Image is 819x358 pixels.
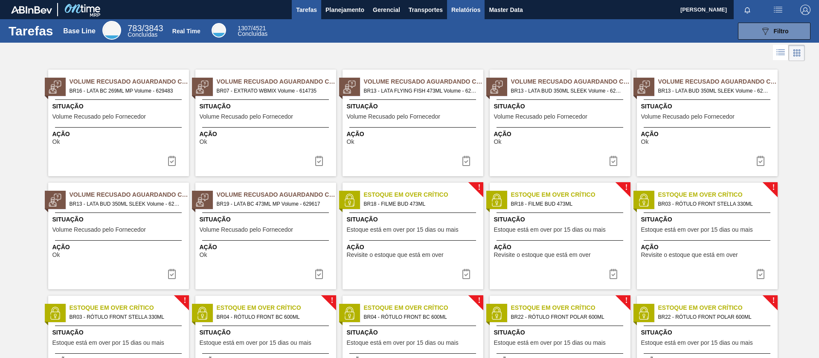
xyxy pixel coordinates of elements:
[52,130,187,139] span: Ação
[494,340,606,346] span: Estoque está em over por 15 dias ou mais
[451,5,480,15] span: Relatórios
[314,156,324,166] img: icon-task-complete
[641,328,775,337] span: Situação
[70,86,182,96] span: BR16 - LATA BC 269ML MP Volume - 629483
[789,45,805,61] div: Visão em Cards
[238,30,267,37] span: Concluídas
[641,243,775,252] span: Ação
[347,227,459,233] span: Estoque está em over por 15 dias ou mais
[456,265,476,282] div: Completar tarefa: 30357801
[461,269,471,279] img: icon-task complete
[347,139,354,145] span: Ok
[102,21,121,40] div: Base Line
[772,297,775,304] span: !
[314,269,324,279] img: icon-task-complete
[343,307,356,320] img: status
[603,152,624,169] div: Completar tarefa: 30360762
[755,269,766,279] img: icon-task complete
[658,86,771,96] span: BR13 - LATA BUD 350ML SLEEK Volume - 628912
[490,81,503,93] img: status
[511,77,630,86] span: Volume Recusado Aguardando Ciência
[364,77,483,86] span: Volume Recusado Aguardando Ciência
[603,265,624,282] button: icon-task complete
[750,265,771,282] div: Completar tarefa: 30357802
[608,156,619,166] img: icon-task-complete
[11,6,52,14] img: TNhmsLtSVTkK8tSr43FrP2fwEKptu5GPRR3wAAAABJRU5ErkJggg==
[63,27,96,35] div: Base Line
[52,340,164,346] span: Estoque está em over por 15 dias ou mais
[494,139,502,145] span: Ok
[364,86,476,96] span: BR13 - LATA FLYING FISH 473ML Volume - 629036
[489,5,523,15] span: Master Data
[70,77,189,86] span: Volume Recusado Aguardando Ciência
[738,23,810,40] button: Filtro
[128,31,157,38] span: Concluídas
[364,303,483,312] span: Estoque em Over Crítico
[456,152,476,169] button: icon-task-complete
[217,77,336,86] span: Volume Recusado Aguardando Ciência
[750,152,771,169] div: Completar tarefa: 30360763
[603,265,624,282] div: Completar tarefa: 30357801
[637,194,650,207] img: status
[641,215,775,224] span: Situação
[494,328,628,337] span: Situação
[773,45,789,61] div: Visão em Lista
[637,307,650,320] img: status
[494,227,606,233] span: Estoque está em over por 15 dias ou mais
[196,81,209,93] img: status
[750,152,771,169] button: icon-task-complete
[511,190,630,199] span: Estoque em Over Crítico
[128,23,163,33] span: / 3843
[200,227,293,233] span: Volume Recusado pelo Fornecedor
[490,307,503,320] img: status
[511,303,630,312] span: Estoque em Over Crítico
[309,265,329,282] div: Completar tarefa: 30361290
[347,215,481,224] span: Situação
[494,243,628,252] span: Ação
[162,265,182,282] div: Completar tarefa: 30360764
[200,130,334,139] span: Ação
[658,312,771,322] span: BR22 - RÓTULO FRONT POLAR 600ML
[212,23,226,38] div: Real Time
[494,102,628,111] span: Situação
[217,303,336,312] span: Estoque em Over Crítico
[52,227,146,233] span: Volume Recusado pelo Fornecedor
[200,102,334,111] span: Situação
[750,265,771,282] button: icon-task complete
[296,5,317,15] span: Tarefas
[200,114,293,120] span: Volume Recusado pelo Fornecedor
[511,86,624,96] span: BR13 - LATA BUD 350ML SLEEK Volume - 628914
[49,194,61,207] img: status
[200,215,334,224] span: Situação
[658,199,771,209] span: BR03 - RÓTULO FRONT STELLA 330ML
[70,199,182,209] span: BR13 - LATA BUD 350ML SLEEK Volume - 628913
[641,252,738,258] span: Revisite o estoque que está em over
[52,102,187,111] span: Situação
[347,243,481,252] span: Ação
[128,25,163,38] div: Base Line
[625,184,627,191] span: !
[52,328,187,337] span: Situação
[162,152,182,169] div: Completar tarefa: 30360754
[167,269,177,279] img: icon-task-complete
[200,328,334,337] span: Situação
[52,243,187,252] span: Ação
[70,312,182,322] span: BR03 - RÓTULO FRONT STELLA 330ML
[331,297,333,304] span: !
[9,26,53,36] h1: Tarefas
[309,265,329,282] button: icon-task-complete
[364,199,476,209] span: BR18 - FILME BUD 473ML
[494,114,587,120] span: Volume Recusado pelo Fornecedor
[641,130,775,139] span: Ação
[52,114,146,120] span: Volume Recusado pelo Fornecedor
[478,297,480,304] span: !
[309,152,329,169] div: Completar tarefa: 30360756
[658,303,778,312] span: Estoque em Over Crítico
[238,25,266,32] span: / 4521
[70,190,189,199] span: Volume Recusado Aguardando Ciência
[49,81,61,93] img: status
[772,184,775,191] span: !
[70,303,189,312] span: Estoque em Over Crítico
[625,297,627,304] span: !
[494,252,591,258] span: Revisite o estoque que está em over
